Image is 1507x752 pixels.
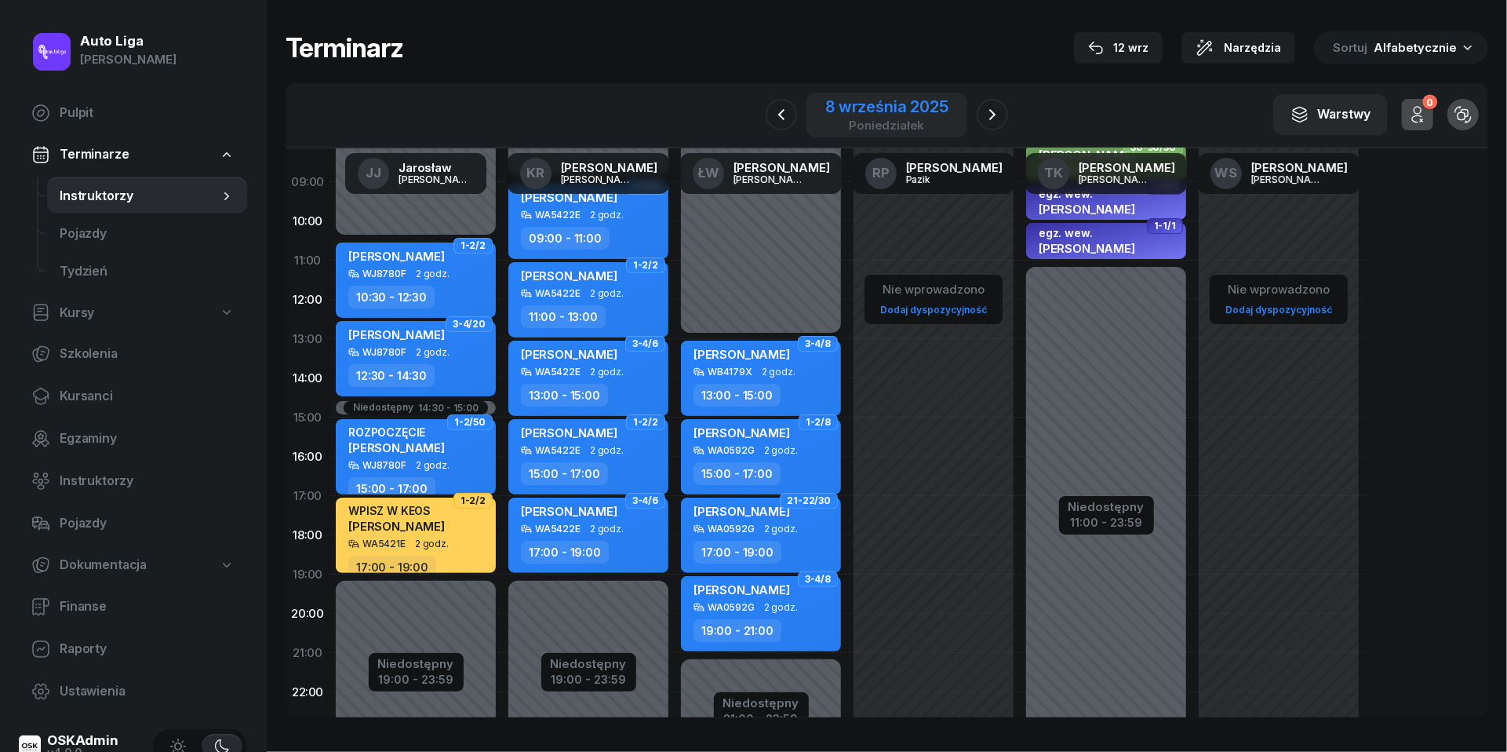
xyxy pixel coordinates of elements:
div: 14:30 - 15:00 [418,403,479,413]
span: [PERSON_NAME] [521,504,617,519]
div: [PERSON_NAME] [906,162,1003,173]
div: Pazik [906,174,981,184]
div: 22:00 [286,673,329,712]
a: WS[PERSON_NAME][PERSON_NAME] [1198,153,1360,194]
div: 12:00 [286,280,329,319]
span: 1 godz. [1109,257,1141,268]
div: 17:00 [286,476,329,516]
span: Terminarze [60,144,129,165]
div: 11:00 - 23:59 [1068,513,1145,529]
button: Niedostępny19:00 - 23:59 [378,655,454,689]
span: [PERSON_NAME] [348,519,445,534]
div: Jarosław [399,162,474,173]
span: 2 godz. [762,367,795,378]
div: 16:00 [286,437,329,476]
a: Dodaj dyspozycyjność [1219,301,1338,319]
span: [PERSON_NAME] [348,249,445,264]
div: 15:00 [286,398,329,437]
span: [PERSON_NAME] [521,425,617,440]
span: 2 godz. [590,445,624,456]
a: Kursy [19,295,247,331]
div: egz. wew. [1039,226,1135,239]
div: WJ8780F [362,347,406,357]
div: 8 września 2025 [825,99,948,115]
div: WA5422E [535,367,581,377]
div: Niedostępny [353,403,413,413]
div: Auto Liga [80,35,177,48]
a: Finanse [19,588,247,626]
div: [PERSON_NAME] [733,162,830,173]
span: [PERSON_NAME] [693,504,790,519]
div: [PERSON_NAME] [80,49,177,70]
div: Nie wprowadzono [1219,279,1338,300]
div: 09:00 [286,162,329,202]
div: 10:30 - 12:30 [348,286,435,308]
a: Instruktorzy [19,462,247,500]
div: Niedostępny [1068,501,1145,513]
button: 12 wrz [1074,32,1163,64]
div: WB4179X [708,367,752,377]
span: [PERSON_NAME] [348,327,445,342]
div: WA5422E [535,288,581,298]
span: 1-2/8 [806,421,831,424]
a: Tydzień [47,253,247,290]
div: 17:00 - 19:00 [521,541,609,564]
div: 19:00 - 21:00 [693,619,781,642]
a: ŁW[PERSON_NAME][PERSON_NAME] [680,153,843,194]
a: Dodaj dyspozycyjność [874,301,993,319]
div: Niedostępny [378,658,454,670]
div: 13:00 [286,319,329,359]
button: Niedostępny21:00 - 23:59 [723,694,799,728]
span: 1 godz. [1106,218,1138,229]
div: WA0592G [708,602,755,612]
span: 1-2/2 [633,421,658,424]
span: RP [872,166,890,180]
div: 12:30 - 14:30 [348,364,435,387]
div: poniedziałek [825,119,948,131]
div: 19:00 [286,555,329,594]
span: ŁW [697,166,719,180]
span: 2 godz. [764,445,798,456]
span: [PERSON_NAME] [1039,241,1135,256]
a: RP[PERSON_NAME]Pazik [853,153,1015,194]
span: 1-2/2 [460,499,486,502]
div: 11:00 - 13:00 [521,305,606,328]
span: 2 godz. [764,524,798,535]
span: 21-22/30 [787,499,831,502]
span: Pulpit [60,103,235,123]
div: [PERSON_NAME] [1079,162,1175,173]
span: [PERSON_NAME] [1039,202,1135,217]
div: 19:00 - 23:59 [378,670,454,686]
a: Pojazdy [47,215,247,253]
span: Kursanci [60,386,235,407]
span: 2 godz. [416,460,450,471]
button: Warstwy [1273,94,1388,135]
div: [PERSON_NAME] [561,162,657,173]
span: [PERSON_NAME] [521,347,617,362]
span: 2 godz. [764,602,798,613]
div: 10:00 [286,202,329,241]
span: 2 godz. [590,288,624,299]
span: Tydzień [60,261,235,282]
div: 20:00 [286,594,329,633]
span: Alfabetycznie [1374,40,1457,55]
a: Szkolenia [19,335,247,373]
span: Pojazdy [60,224,235,244]
span: [PERSON_NAME] [348,440,445,455]
span: 3-4/8 [805,342,831,345]
div: [PERSON_NAME] [1251,162,1348,173]
div: 15:00 - 17:00 [348,477,435,500]
div: [PERSON_NAME] [1079,174,1154,184]
div: 14:00 [286,359,329,398]
span: Pojazdy [60,513,235,534]
div: 13:00 - 15:00 [693,384,781,407]
a: KR[PERSON_NAME][PERSON_NAME] [508,153,670,194]
div: [PERSON_NAME] [733,174,809,184]
a: Terminarze [19,137,247,173]
span: Ustawienia [60,681,235,702]
span: Sortuj [1333,38,1370,58]
div: [PERSON_NAME] [1251,174,1327,184]
a: Pojazdy [19,505,247,542]
span: JJ [366,166,381,180]
h1: Terminarz [286,34,403,62]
